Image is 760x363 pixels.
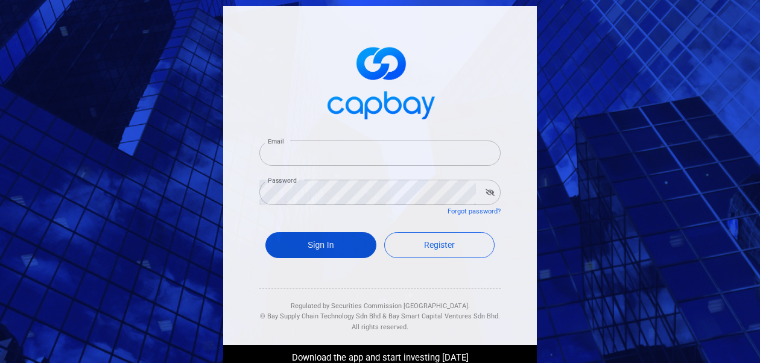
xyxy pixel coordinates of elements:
img: logo [320,36,440,126]
span: © Bay Supply Chain Technology Sdn Bhd [260,312,381,320]
label: Email [268,137,283,146]
label: Password [268,176,297,185]
span: Register [424,240,455,250]
a: Register [384,232,495,258]
span: Bay Smart Capital Ventures Sdn Bhd. [388,312,500,320]
div: Regulated by Securities Commission [GEOGRAPHIC_DATA]. & All rights reserved. [259,289,501,333]
button: Sign In [265,232,376,258]
a: Forgot password? [448,207,501,215]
